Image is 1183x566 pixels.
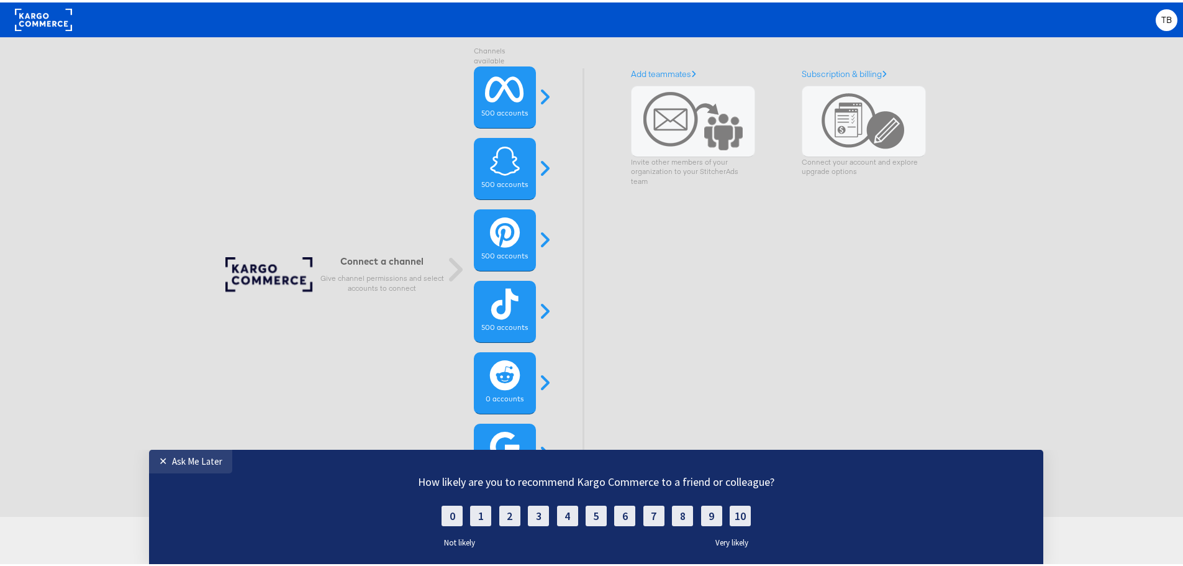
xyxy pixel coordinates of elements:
label: 7 [643,56,664,76]
p: Connect your account and explore upgrade options [802,155,926,175]
a: Add teammates [631,66,696,77]
div: How likely are you to recommend Kargo Commerce to a friend or colleague? [379,25,814,39]
p: Give channel permissions and select accounts to connect [320,271,444,291]
a: Subscription & billing [802,66,887,77]
label: 9 [701,56,722,76]
label: 6 [614,56,635,76]
label: 0 [442,56,463,76]
label: Very likely [715,88,758,98]
label: 0 accounts [486,392,524,402]
label: Not likely [435,88,475,98]
label: 2 [499,56,520,76]
label: 3 [528,56,549,76]
label: 4 [557,56,578,76]
label: Channels available [474,44,536,64]
span: TB [1161,14,1172,22]
label: 8 [672,56,693,76]
label: 500 accounts [481,178,528,188]
h6: Connect a channel [320,253,444,265]
label: 5 [586,56,607,76]
div: Ask Me Later [172,6,222,17]
label: 10 [730,56,751,76]
label: 500 accounts [481,106,528,116]
p: Invite other members of your organization to your StitcherAds team [631,155,755,184]
label: 500 accounts [481,321,528,331]
div: ✕ [159,5,172,17]
label: 500 accounts [481,249,528,259]
label: 1 [470,56,491,76]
